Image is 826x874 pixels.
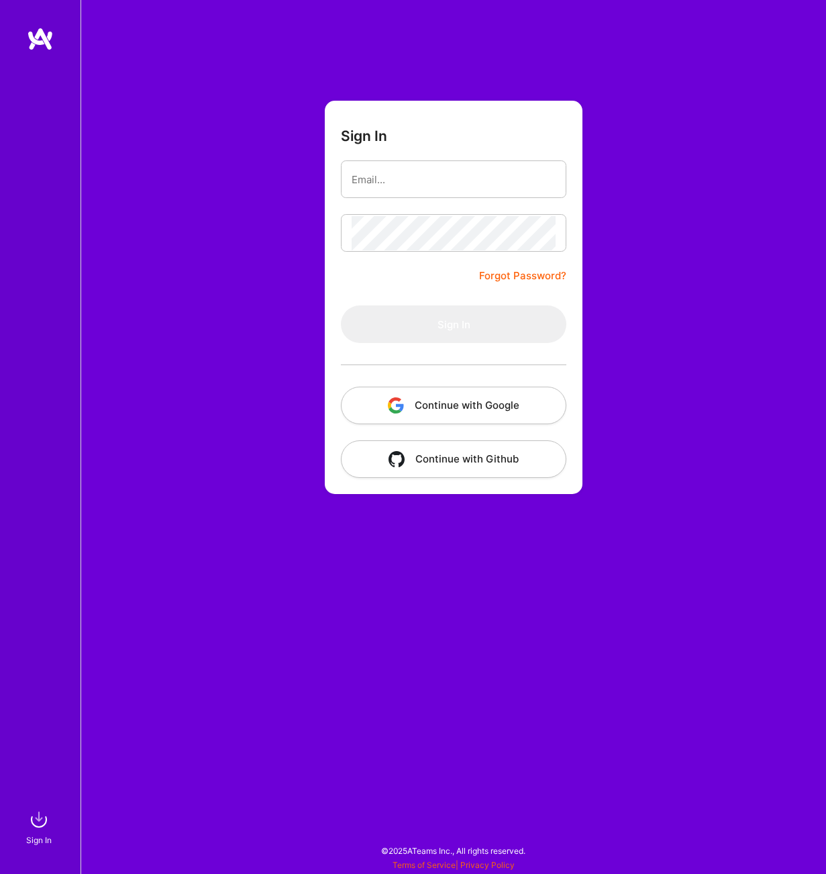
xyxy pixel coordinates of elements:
[341,305,566,343] button: Sign In
[341,440,566,478] button: Continue with Github
[393,860,456,870] a: Terms of Service
[25,806,52,833] img: sign in
[389,451,405,467] img: icon
[479,268,566,284] a: Forgot Password?
[352,162,556,197] input: Email...
[27,27,54,51] img: logo
[460,860,515,870] a: Privacy Policy
[26,833,52,847] div: Sign In
[388,397,404,414] img: icon
[393,860,515,870] span: |
[81,834,826,867] div: © 2025 ATeams Inc., All rights reserved.
[341,128,387,144] h3: Sign In
[341,387,566,424] button: Continue with Google
[28,806,52,847] a: sign inSign In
